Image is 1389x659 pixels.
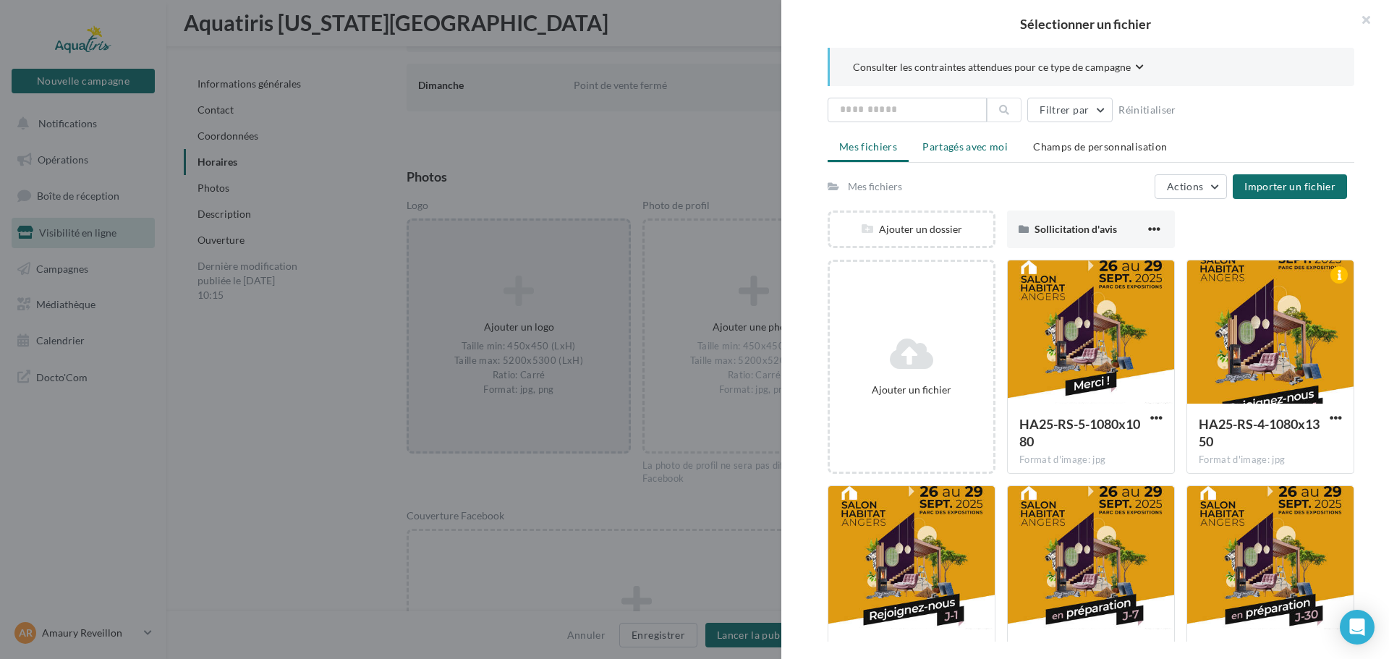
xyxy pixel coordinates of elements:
div: Ajouter un fichier [836,383,987,397]
div: Mes fichiers [848,179,902,194]
button: Actions [1155,174,1227,199]
button: Consulter les contraintes attendues pour ce type de campagne [853,59,1144,77]
span: Actions [1167,180,1203,192]
button: Importer un fichier [1233,174,1347,199]
span: HA25-RS-4-1080x1350 [1199,416,1320,449]
span: Importer un fichier [1244,180,1335,192]
button: Réinitialiser [1113,101,1182,119]
span: Consulter les contraintes attendues pour ce type de campagne [853,60,1131,75]
span: Partagés avec moi [922,140,1008,153]
button: Filtrer par [1027,98,1113,122]
div: Open Intercom Messenger [1340,610,1375,645]
div: Format d'image: jpg [1199,454,1342,467]
div: Format d'image: jpg [1019,454,1163,467]
span: HA25-RS-5-1080x1080 [1019,416,1140,449]
span: Mes fichiers [839,140,897,153]
div: Ajouter un dossier [830,222,993,237]
h2: Sélectionner un fichier [804,17,1366,30]
span: Sollicitation d'avis [1035,223,1117,235]
span: Champs de personnalisation [1033,140,1167,153]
